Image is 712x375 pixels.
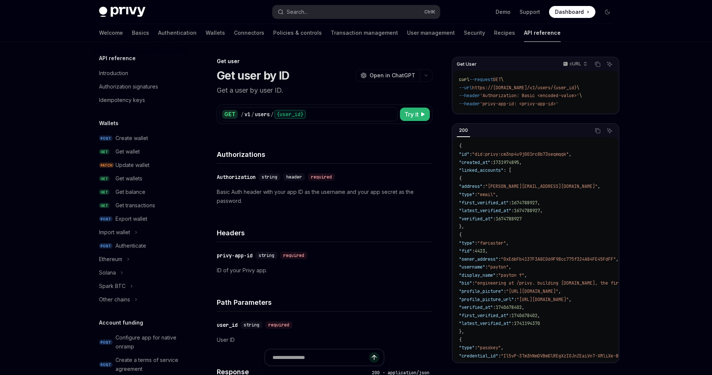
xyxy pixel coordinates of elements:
[459,232,462,238] span: {
[244,322,259,328] span: string
[501,77,503,83] span: \
[569,151,571,157] span: ,
[244,111,250,118] div: v1
[255,111,270,118] div: users
[99,362,112,368] span: POST
[93,66,189,80] a: Introduction
[99,54,136,63] h5: API reference
[99,162,114,168] span: PATCH
[511,320,514,326] span: :
[459,320,511,326] span: "latest_verified_at"
[488,264,509,270] span: "payton"
[514,361,543,367] span: "1Password"
[475,192,477,198] span: :
[501,256,616,262] span: "0xE6bFb4137F3A8C069F98cc775f324A84FE45FdFF"
[99,255,122,264] div: Ethereum
[496,216,522,222] span: 1674788927
[477,192,496,198] span: "email"
[217,149,432,159] h4: Authorizations
[217,297,432,307] h4: Path Parameters
[577,85,579,91] span: \
[287,7,308,16] div: Search...
[555,8,584,16] span: Dashboard
[616,256,619,262] span: ,
[475,240,477,246] span: :
[524,24,561,42] a: API reference
[459,361,511,367] span: "authenticator_name"
[477,345,501,351] span: "passkey"
[459,208,511,214] span: "latest_verified_at"
[459,248,472,254] span: "fid"
[99,295,130,304] div: Other chains
[459,337,462,343] span: {
[99,69,128,78] div: Introduction
[99,228,130,237] div: Import wallet
[475,345,477,351] span: :
[459,240,475,246] span: "type"
[99,243,112,249] span: POST
[543,361,545,367] span: ,
[99,176,110,182] span: GET
[511,313,537,319] span: 1740678402
[459,353,498,359] span: "credential_id"
[115,187,145,196] div: Get balance
[93,131,189,145] a: POSTCreate wallet
[93,93,189,107] a: Idempotency keys
[217,321,238,329] div: user_id
[115,214,147,223] div: Export wallet
[459,272,496,278] span: "display_name"
[459,264,485,270] span: "username"
[158,24,197,42] a: Authentication
[457,126,470,135] div: 200
[93,172,189,185] a: GETGet wallets
[115,161,150,170] div: Update wallet
[511,208,514,214] span: :
[99,82,158,91] div: Authorization signatures
[369,352,379,363] button: Send message
[469,77,493,83] span: --request
[517,297,569,303] span: "[URL][DOMAIN_NAME]"
[99,149,110,155] span: GET
[490,159,493,165] span: :
[459,151,469,157] span: "id"
[459,313,509,319] span: "first_verified_at"
[274,110,306,119] div: {user_id}
[485,183,598,189] span: "[PERSON_NAME][EMAIL_ADDRESS][DOMAIN_NAME]"
[217,266,432,275] p: ID of your Privy app.
[477,240,506,246] span: "farcaster"
[514,320,540,326] span: 1741194370
[605,126,614,136] button: Ask AI
[469,151,472,157] span: :
[93,252,189,266] button: Toggle Ethereum section
[404,110,419,119] span: Try it
[400,108,430,121] button: Try it
[459,256,498,262] span: "owner_address"
[93,199,189,212] a: GETGet transactions
[511,361,514,367] span: :
[273,24,322,42] a: Policies & controls
[265,321,292,329] div: required
[241,111,244,118] div: /
[459,101,480,107] span: --header
[472,85,577,91] span: https://[DOMAIN_NAME]/v1/users/{user_id}
[459,143,462,149] span: {
[601,6,613,18] button: Toggle dark mode
[549,6,595,18] a: Dashboard
[115,134,148,143] div: Create wallet
[217,335,432,344] p: User ID
[459,167,503,173] span: "linked_accounts"
[569,297,571,303] span: ,
[93,80,189,93] a: Authorization signatures
[459,329,464,335] span: },
[459,216,493,222] span: "verified_at"
[132,24,149,42] a: Basics
[272,5,440,19] button: Open search
[280,252,307,259] div: required
[537,313,540,319] span: ,
[115,174,142,183] div: Get wallets
[99,96,145,105] div: Idempotency keys
[99,282,126,291] div: Spark BTC
[217,69,290,82] h1: Get user by ID
[514,297,517,303] span: :
[520,8,540,16] a: Support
